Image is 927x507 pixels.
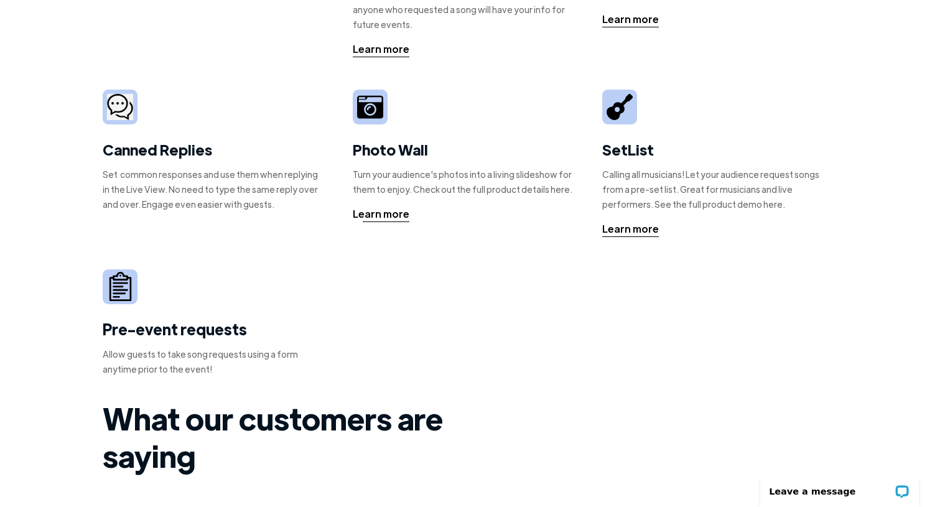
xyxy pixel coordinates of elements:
strong: Photo Wall [353,139,428,159]
div: Learn more [353,207,409,221]
div: Calling all musicians! Let your audience request songs from a pre-set list. Great for musicians a... [602,167,824,212]
div: Set common responses and use them when replying in the Live View. No need to type the same reply ... [103,167,325,212]
a: Learn more [353,207,409,222]
img: camera icon [357,94,383,120]
img: camera icon [107,94,133,121]
iframe: LiveChat chat widget [752,468,927,507]
a: Learn more [353,42,409,57]
strong: What our customers are saying [103,399,443,475]
strong: Pre-event requests [103,319,247,338]
strong: Canned Replies [103,139,212,159]
div: Learn more [602,221,659,236]
img: guitar [607,94,633,120]
div: Turn your audience's photos into a living slideshow for them to enjoy. Check out the full product... [353,167,575,197]
a: Learn more [602,221,659,237]
strong: SetList [602,139,654,159]
a: Learn more [602,12,659,27]
div: Allow guests to take song requests using a form anytime prior to the event! [103,347,325,376]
